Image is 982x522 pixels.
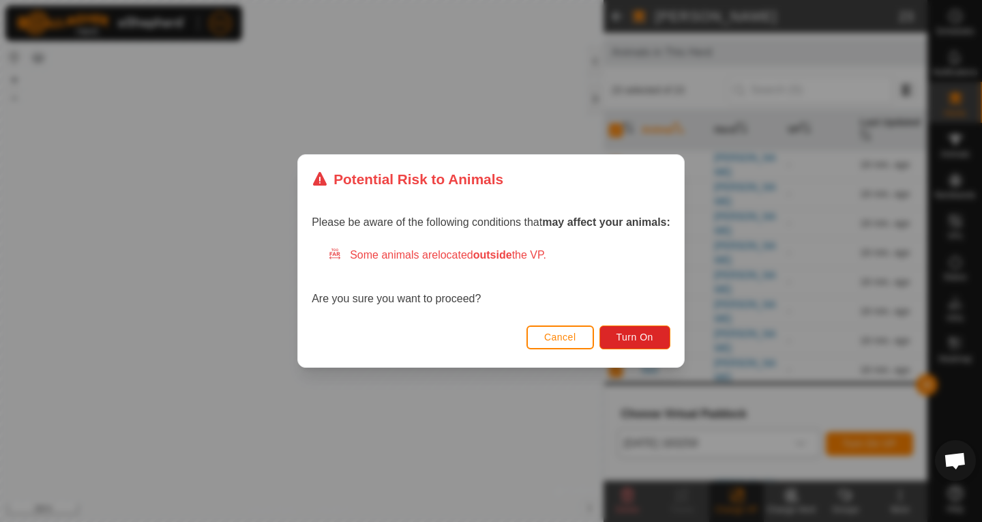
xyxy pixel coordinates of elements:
[544,332,576,343] span: Cancel
[438,249,546,261] span: located the VP.
[312,169,503,190] div: Potential Risk to Animals
[312,216,670,228] span: Please be aware of the following conditions that
[328,247,670,263] div: Some animals are
[526,325,594,349] button: Cancel
[935,440,976,481] div: Open chat
[542,216,670,228] strong: may affect your animals:
[473,249,512,261] strong: outside
[312,247,670,307] div: Are you sure you want to proceed?
[616,332,653,343] span: Turn On
[599,325,670,349] button: Turn On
